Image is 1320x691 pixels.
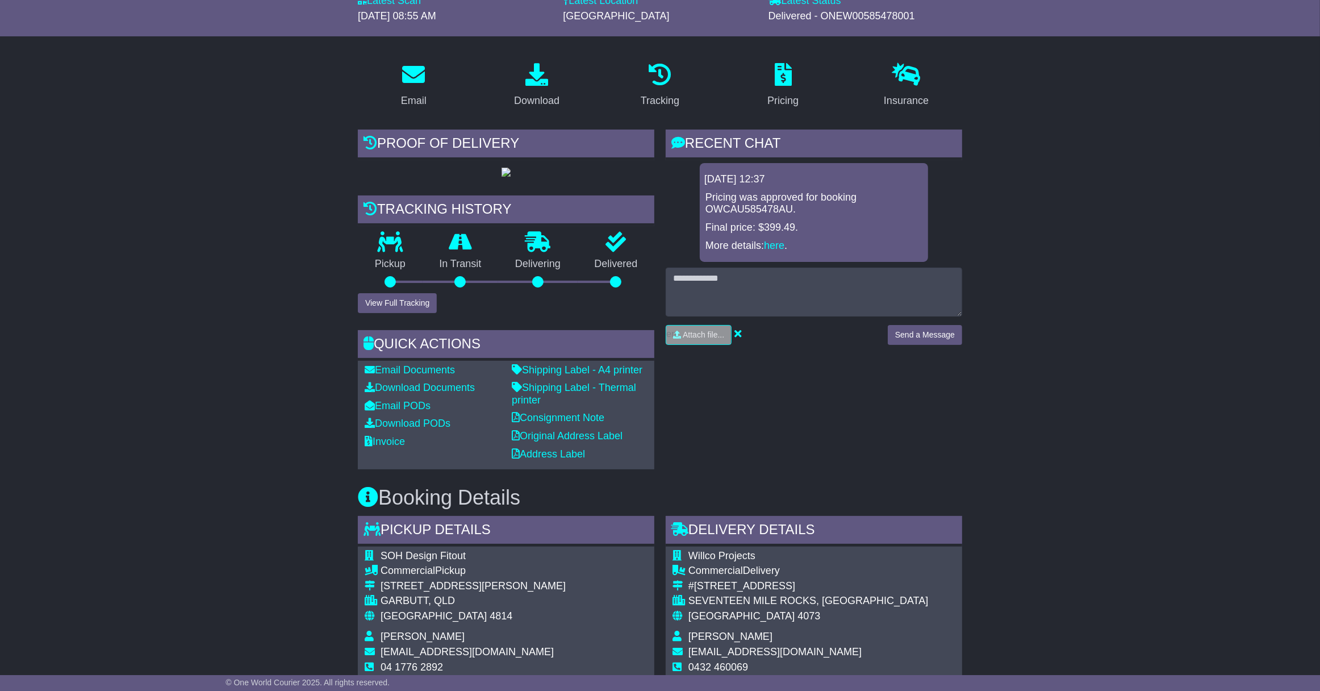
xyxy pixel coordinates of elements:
[381,580,566,593] div: [STREET_ADDRESS][PERSON_NAME]
[688,631,772,642] span: [PERSON_NAME]
[365,436,405,447] a: Invoice
[633,59,687,113] a: Tracking
[688,550,755,561] span: Willco Projects
[705,222,922,234] p: Final price: $399.49.
[225,678,390,687] span: © One World Courier 2025. All rights reserved.
[358,10,436,22] span: [DATE] 08:55 AM
[358,130,654,160] div: Proof of Delivery
[498,258,578,270] p: Delivering
[760,59,806,113] a: Pricing
[358,330,654,361] div: Quick Actions
[578,258,655,270] p: Delivered
[768,10,915,22] span: Delivered - ONEW00585478001
[358,258,423,270] p: Pickup
[381,646,554,657] span: [EMAIL_ADDRESS][DOMAIN_NAME]
[381,631,465,642] span: [PERSON_NAME]
[490,610,512,622] span: 4814
[764,240,784,251] a: here
[394,59,434,113] a: Email
[688,610,795,622] span: [GEOGRAPHIC_DATA]
[705,240,922,252] p: More details: .
[512,430,623,442] a: Original Address Label
[512,364,642,376] a: Shipping Label - A4 printer
[797,610,820,622] span: 4073
[365,382,475,393] a: Download Documents
[688,580,928,593] div: #[STREET_ADDRESS]
[512,382,636,406] a: Shipping Label - Thermal printer
[688,661,748,673] span: 0432 460069
[704,173,924,186] div: [DATE] 12:37
[401,93,427,109] div: Email
[888,325,962,345] button: Send a Message
[358,293,437,313] button: View Full Tracking
[514,93,559,109] div: Download
[381,565,435,576] span: Commercial
[512,412,604,423] a: Consignment Note
[884,93,929,109] div: Insurance
[381,610,487,622] span: [GEOGRAPHIC_DATA]
[688,646,862,657] span: [EMAIL_ADDRESS][DOMAIN_NAME]
[666,516,962,547] div: Delivery Details
[365,400,431,411] a: Email PODs
[507,59,567,113] a: Download
[767,93,799,109] div: Pricing
[381,661,443,673] span: 04 1776 2892
[666,130,962,160] div: RECENT CHAT
[512,448,585,460] a: Address Label
[365,418,450,429] a: Download PODs
[358,195,654,226] div: Tracking history
[423,258,499,270] p: In Transit
[688,595,928,607] div: SEVENTEEN MILE ROCKS, [GEOGRAPHIC_DATA]
[381,550,466,561] span: SOH Design Fitout
[502,168,511,177] img: GetPodImage
[381,565,566,577] div: Pickup
[381,595,566,607] div: GARBUTT, QLD
[876,59,936,113] a: Insurance
[563,10,669,22] span: [GEOGRAPHIC_DATA]
[641,93,679,109] div: Tracking
[705,192,922,216] p: Pricing was approved for booking OWCAU585478AU.
[365,364,455,376] a: Email Documents
[688,565,928,577] div: Delivery
[358,486,962,509] h3: Booking Details
[358,516,654,547] div: Pickup Details
[688,565,743,576] span: Commercial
